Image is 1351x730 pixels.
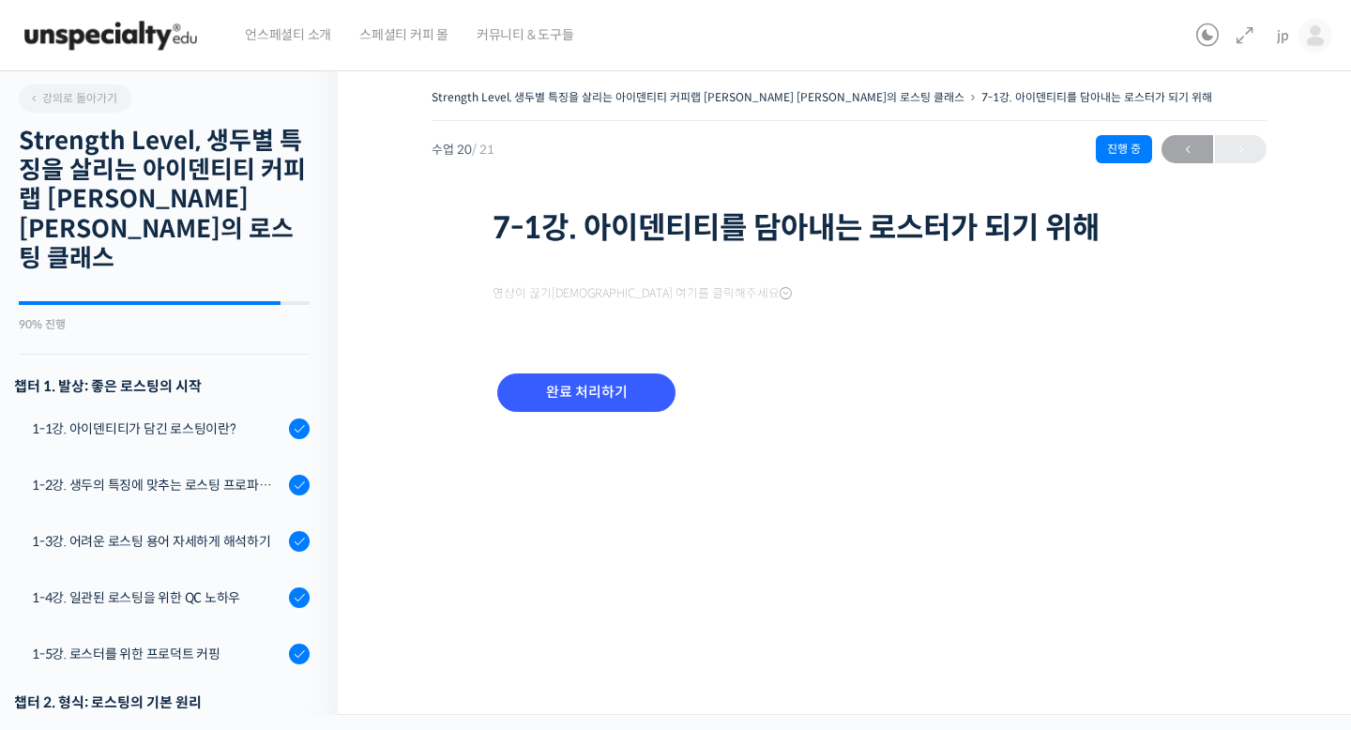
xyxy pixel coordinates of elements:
a: 강의로 돌아가기 [19,84,131,113]
a: ←이전 [1161,135,1213,163]
span: / 21 [472,142,494,158]
h1: 7-1강. 아이덴티티를 담아내는 로스터가 되기 위해 [493,210,1206,246]
div: 90% 진행 [19,319,310,330]
span: 영상이 끊기[DEMOGRAPHIC_DATA] 여기를 클릭해주세요 [493,286,792,301]
div: 1-1강. 아이덴티티가 담긴 로스팅이란? [32,418,283,439]
div: 1-3강. 어려운 로스팅 용어 자세하게 해석하기 [32,531,283,552]
a: 7-1강. 아이덴티티를 담아내는 로스터가 되기 위해 [981,90,1212,104]
div: 1-5강. 로스터를 위한 프로덕트 커핑 [32,644,283,664]
h3: 챕터 1. 발상: 좋은 로스팅의 시작 [14,373,310,399]
span: ← [1161,137,1213,162]
div: 1-2강. 생두의 특징에 맞추는 로스팅 프로파일 'Stength Level' [32,475,283,495]
div: 1-4강. 일관된 로스팅을 위한 QC 노하우 [32,587,283,608]
span: 강의로 돌아가기 [28,91,117,105]
span: jp [1277,27,1289,44]
div: 챕터 2. 형식: 로스팅의 기본 원리 [14,690,310,715]
span: 수업 20 [432,144,494,156]
a: Strength Level, 생두별 특징을 살리는 아이덴티티 커피랩 [PERSON_NAME] [PERSON_NAME]의 로스팅 클래스 [432,90,964,104]
input: 완료 처리하기 [497,373,675,412]
div: 진행 중 [1096,135,1152,163]
h2: Strength Level, 생두별 특징을 살리는 아이덴티티 커피랩 [PERSON_NAME] [PERSON_NAME]의 로스팅 클래스 [19,127,310,273]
